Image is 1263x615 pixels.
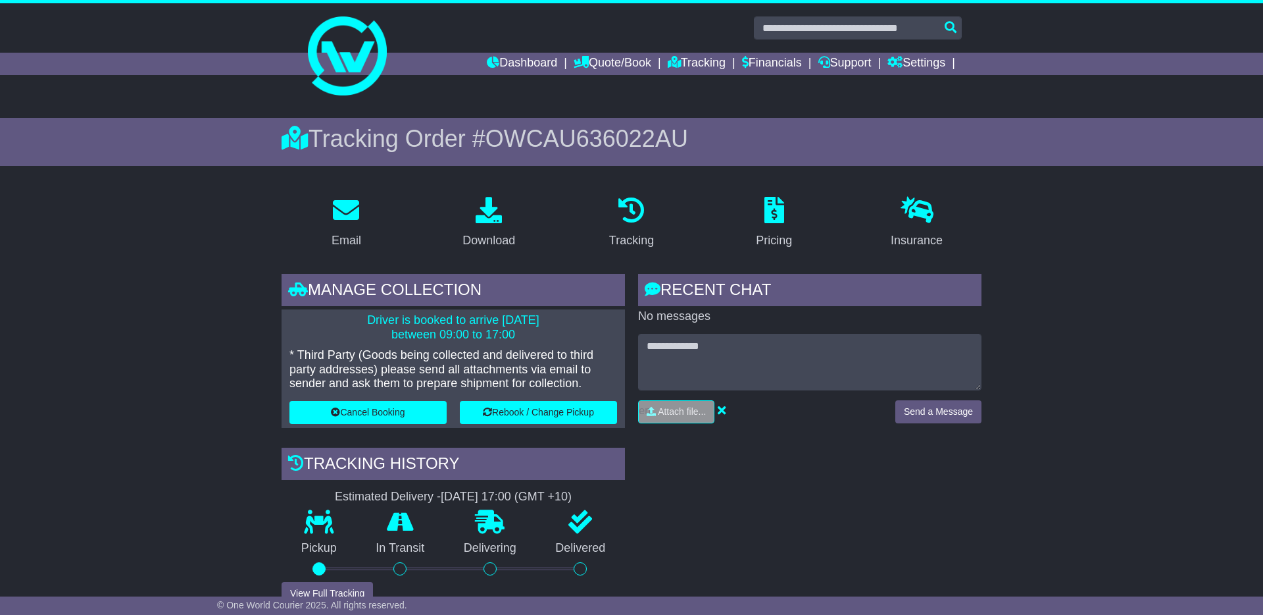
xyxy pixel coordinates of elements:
div: Download [462,232,515,250]
p: Pickup [282,541,357,556]
button: Cancel Booking [289,401,447,424]
div: Manage collection [282,274,625,309]
p: Delivering [444,541,536,556]
a: Tracking [668,53,726,75]
p: No messages [638,309,981,324]
a: Insurance [882,192,951,254]
p: Delivered [536,541,626,556]
p: Driver is booked to arrive [DATE] between 09:00 to 17:00 [289,313,617,342]
a: Dashboard [487,53,557,75]
p: In Transit [357,541,445,556]
a: Support [818,53,872,75]
div: Tracking [609,232,654,250]
a: Settings [887,53,945,75]
button: Send a Message [895,400,981,423]
a: Email [323,192,370,254]
span: OWCAU636022AU [485,125,688,152]
button: Rebook / Change Pickup [460,401,617,424]
span: © One World Courier 2025. All rights reserved. [217,600,407,610]
a: Financials [742,53,802,75]
div: Tracking Order # [282,124,981,153]
button: View Full Tracking [282,582,373,605]
p: * Third Party (Goods being collected and delivered to third party addresses) please send all atta... [289,348,617,391]
a: Pricing [747,192,801,254]
div: Insurance [891,232,943,250]
div: Email [332,232,361,250]
a: Tracking [601,192,662,254]
div: [DATE] 17:00 (GMT +10) [441,490,572,504]
div: Estimated Delivery - [282,490,625,504]
a: Quote/Book [574,53,651,75]
div: RECENT CHAT [638,274,981,309]
div: Tracking history [282,448,625,483]
div: Pricing [756,232,792,250]
a: Download [454,192,524,254]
